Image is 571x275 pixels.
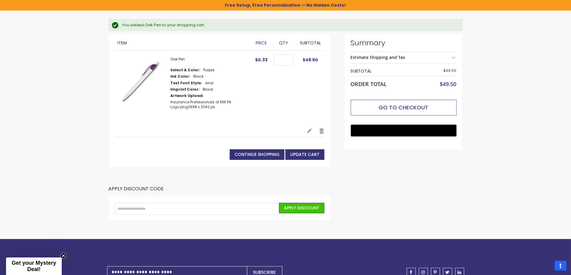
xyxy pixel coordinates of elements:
[171,100,249,109] dd: 2938 x 2042 px.
[351,66,424,76] th: Subtotal
[171,81,202,86] dt: Text Font Style
[303,57,318,63] span: $49.50
[434,270,437,274] span: pinterest
[256,40,267,46] span: Price
[279,40,288,46] span: Qty
[458,270,461,274] span: linkedin
[230,149,284,160] a: Continue Shopping
[351,54,405,60] strong: Estimate Shipping and Tax
[115,57,171,122] a: Oak Pen-Purple
[115,57,165,107] img: Oak Pen-Purple
[444,68,457,73] span: $49.50
[255,57,267,63] span: $0.33
[351,125,457,137] button: Buy with GPay
[300,40,321,46] span: Subtotal
[11,260,56,272] span: Get your Mystery Deal!
[235,151,280,157] span: Continue Shopping
[351,79,387,88] strong: Order Total
[284,205,320,211] span: Apply Discount
[285,149,324,160] button: Update Cart
[445,270,449,274] span: twitter
[118,40,127,46] span: Item
[171,68,201,73] dt: Select A Color
[122,22,457,28] div: You added Oak Pen to your shopping cart.
[171,74,191,79] dt: Ink Color
[351,38,457,48] strong: Summary
[203,87,213,92] dd: Black
[379,104,428,111] span: Go to Checkout
[194,74,204,79] dd: Black
[204,68,215,73] dd: Purple
[171,87,200,92] dt: Imprint Color
[61,253,67,259] button: Close teaser
[422,270,425,274] span: instagram
[171,99,231,109] a: Insurance Professionals of NW PA Logo.png
[171,93,204,98] dt: Artwork Upload
[205,81,214,86] dd: Arial
[109,186,164,197] strong: Apply Discount Code
[410,270,412,274] span: facebook
[521,259,571,275] iframe: Google Customer Reviews
[440,80,457,88] span: $49.50
[171,57,185,62] a: Oak Pen
[6,257,62,275] div: Get your Mystery Deal!Close teaser
[351,100,457,115] button: Go to Checkout
[290,151,320,157] span: Update Cart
